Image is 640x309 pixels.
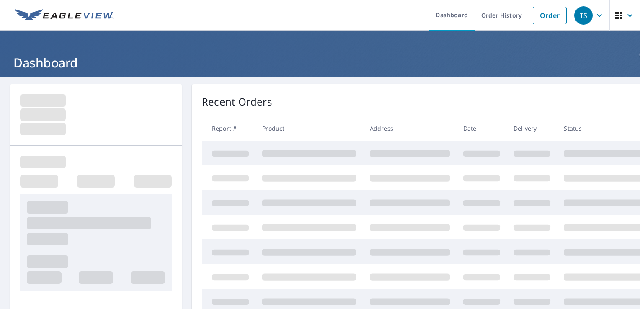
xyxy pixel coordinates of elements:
[10,54,630,71] h1: Dashboard
[15,9,114,22] img: EV Logo
[255,116,363,141] th: Product
[202,116,255,141] th: Report #
[574,6,593,25] div: TS
[363,116,457,141] th: Address
[533,7,567,24] a: Order
[507,116,557,141] th: Delivery
[202,94,272,109] p: Recent Orders
[457,116,507,141] th: Date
